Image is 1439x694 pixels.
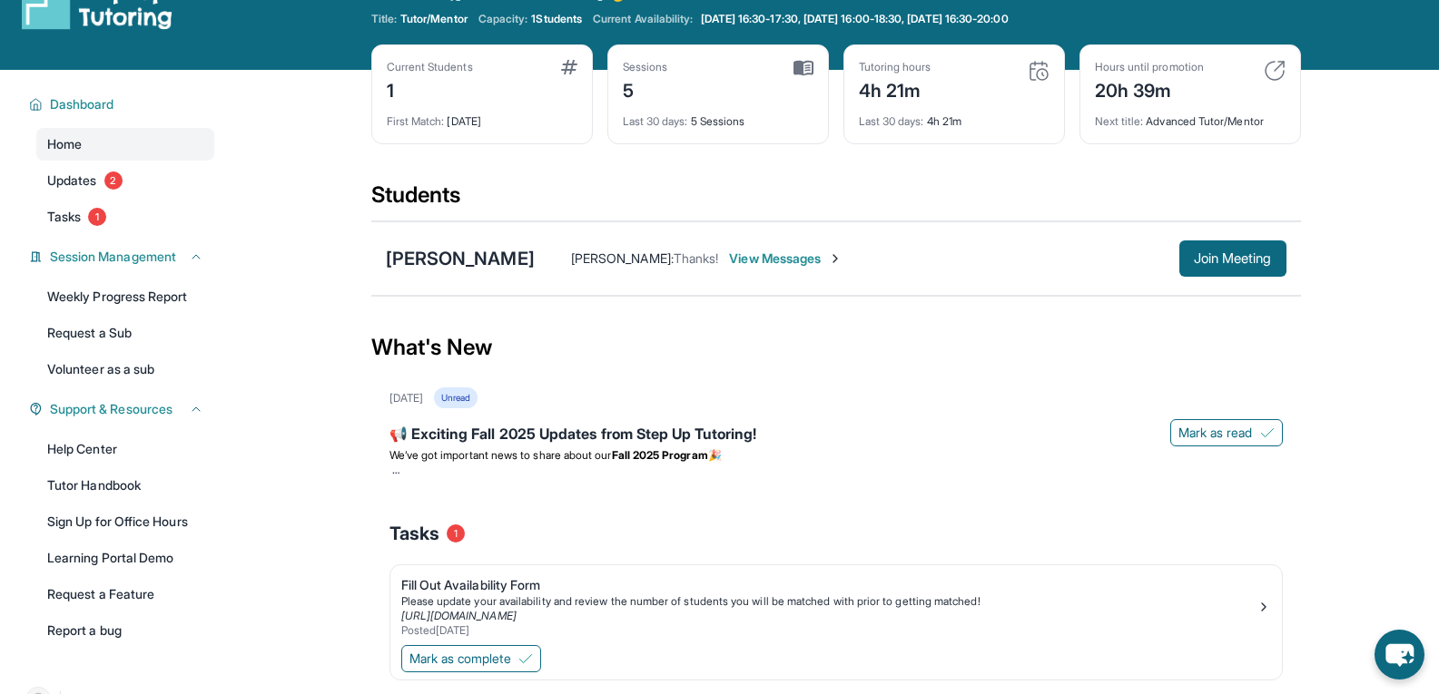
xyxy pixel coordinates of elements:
[859,114,924,128] span: Last 30 days :
[387,60,473,74] div: Current Students
[371,308,1301,387] div: What's New
[1095,103,1286,129] div: Advanced Tutor/Mentor
[1178,424,1253,442] span: Mark as read
[623,74,668,103] div: 5
[701,12,1009,26] span: [DATE] 16:30-17:30, [DATE] 16:00-18:30, [DATE] 16:30-20:00
[389,391,423,406] div: [DATE]
[793,60,813,76] img: card
[859,103,1050,129] div: 4h 21m
[561,60,577,74] img: card
[389,423,1283,448] div: 📢 Exciting Fall 2025 Updates from Step Up Tutoring!
[828,251,843,266] img: Chevron-Right
[674,250,719,266] span: Thanks!
[36,505,214,538] a: Sign Up for Office Hours
[50,248,176,266] span: Session Management
[36,469,214,502] a: Tutor Handbook
[434,387,478,408] div: Unread
[47,171,97,190] span: Updates
[43,95,203,113] button: Dashboard
[612,448,708,462] strong: Fall 2025 Program
[43,400,203,418] button: Support & Resources
[371,12,397,26] span: Title:
[389,521,439,546] span: Tasks
[47,208,81,226] span: Tasks
[36,128,214,161] a: Home
[1170,419,1283,446] button: Mark as read
[697,12,1012,26] a: [DATE] 16:30-17:30, [DATE] 16:00-18:30, [DATE] 16:30-20:00
[36,433,214,465] a: Help Center
[36,578,214,611] a: Request a Feature
[401,609,517,622] a: [URL][DOMAIN_NAME]
[36,614,214,647] a: Report a bug
[623,103,813,129] div: 5 Sessions
[859,60,931,74] div: Tutoring hours
[447,524,465,542] span: 1
[518,651,533,666] img: Mark as complete
[36,280,214,313] a: Weekly Progress Report
[36,542,214,574] a: Learning Portal Demo
[571,250,674,266] span: [PERSON_NAME] :
[478,12,528,26] span: Capacity:
[593,12,693,26] span: Current Availability:
[400,12,468,26] span: Tutor/Mentor
[401,594,1257,609] div: Please update your availability and review the number of students you will be matched with prior ...
[729,249,843,268] span: View Messages
[387,74,473,103] div: 1
[104,171,123,190] span: 2
[409,650,511,668] span: Mark as complete
[623,60,668,74] div: Sessions
[531,12,582,26] span: 1 Students
[387,103,577,129] div: [DATE]
[1095,74,1204,103] div: 20h 39m
[36,200,214,233] a: Tasks1
[1194,253,1272,264] span: Join Meeting
[401,623,1257,638] div: Posted [DATE]
[1095,114,1144,128] span: Next title :
[859,74,931,103] div: 4h 21m
[371,181,1301,220] div: Students
[50,400,172,418] span: Support & Resources
[623,114,688,128] span: Last 30 days :
[43,248,203,266] button: Session Management
[88,208,106,226] span: 1
[47,135,82,153] span: Home
[1260,425,1275,440] img: Mark as read
[708,448,722,462] span: 🎉
[386,246,535,271] div: [PERSON_NAME]
[401,576,1257,594] div: Fill Out Availability Form
[1028,60,1050,82] img: card
[36,353,214,386] a: Volunteer as a sub
[387,114,445,128] span: First Match :
[1179,240,1286,277] button: Join Meeting
[389,448,612,462] span: We’ve got important news to share about our
[390,565,1282,641] a: Fill Out Availability FormPlease update your availability and review the number of students you w...
[401,645,541,672] button: Mark as complete
[36,317,214,349] a: Request a Sub
[1375,630,1424,679] button: chat-button
[1095,60,1204,74] div: Hours until promotion
[1264,60,1286,82] img: card
[36,164,214,197] a: Updates2
[50,95,114,113] span: Dashboard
